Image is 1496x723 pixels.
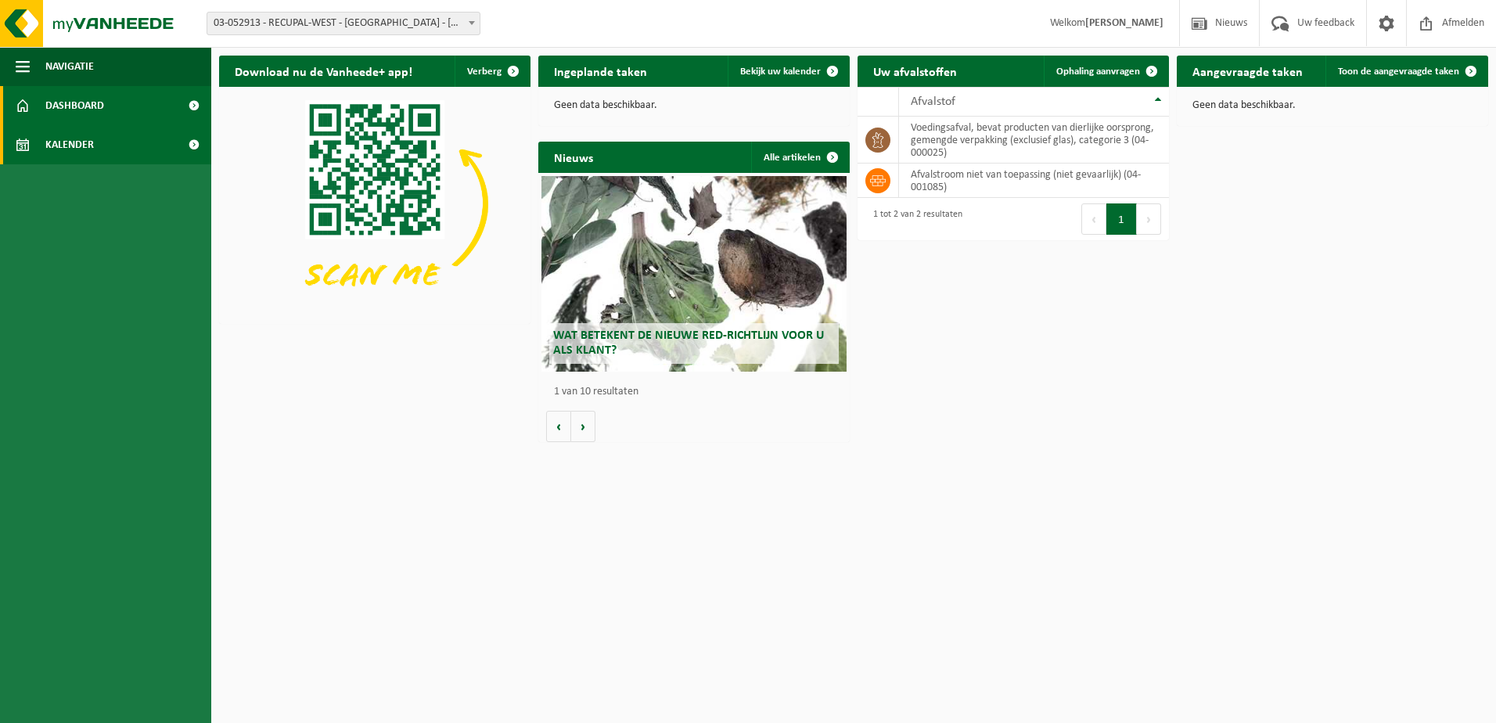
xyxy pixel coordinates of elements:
a: Bekijk uw kalender [728,56,848,87]
strong: [PERSON_NAME] [1085,17,1163,29]
td: afvalstroom niet van toepassing (niet gevaarlijk) (04-001085) [899,164,1169,198]
h2: Uw afvalstoffen [858,56,973,86]
h2: Aangevraagde taken [1177,56,1318,86]
button: 1 [1106,203,1137,235]
span: 03-052913 - RECUPAL-WEST - MOENKOUTERSTRAAT - MOEN [207,12,480,35]
p: Geen data beschikbaar. [1192,100,1473,111]
h2: Download nu de Vanheede+ app! [219,56,428,86]
span: Bekijk uw kalender [740,67,821,77]
button: Next [1137,203,1161,235]
button: Verberg [455,56,529,87]
a: Wat betekent de nieuwe RED-richtlijn voor u als klant? [541,176,847,372]
a: Ophaling aanvragen [1044,56,1167,87]
span: Navigatie [45,47,94,86]
img: Download de VHEPlus App [219,87,530,321]
span: Ophaling aanvragen [1056,67,1140,77]
td: voedingsafval, bevat producten van dierlijke oorsprong, gemengde verpakking (exclusief glas), cat... [899,117,1169,164]
span: Verberg [467,67,502,77]
span: Wat betekent de nieuwe RED-richtlijn voor u als klant? [553,329,824,357]
span: Kalender [45,125,94,164]
a: Toon de aangevraagde taken [1325,56,1487,87]
h2: Nieuws [538,142,609,172]
h2: Ingeplande taken [538,56,663,86]
div: 1 tot 2 van 2 resultaten [865,202,962,236]
button: Vorige [546,411,571,442]
button: Previous [1081,203,1106,235]
a: Alle artikelen [751,142,848,173]
p: 1 van 10 resultaten [554,387,842,397]
span: 03-052913 - RECUPAL-WEST - MOENKOUTERSTRAAT - MOEN [207,13,480,34]
button: Volgende [571,411,595,442]
p: Geen data beschikbaar. [554,100,834,111]
span: Toon de aangevraagde taken [1338,67,1459,77]
span: Afvalstof [911,95,955,108]
span: Dashboard [45,86,104,125]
